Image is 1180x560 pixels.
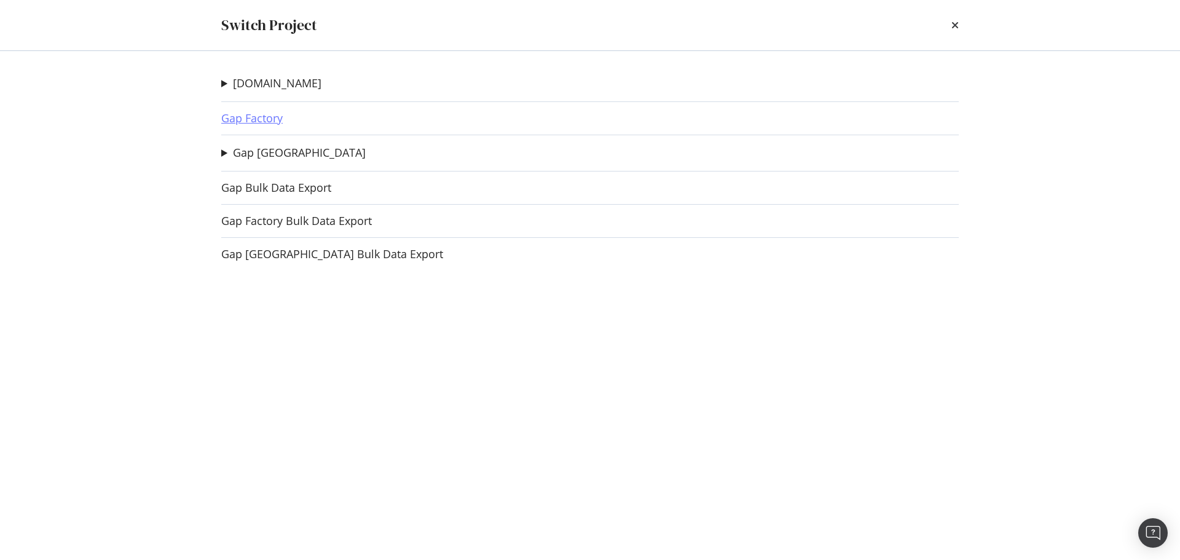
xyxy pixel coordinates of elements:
[233,146,366,159] a: Gap [GEOGRAPHIC_DATA]
[221,145,366,161] summary: Gap [GEOGRAPHIC_DATA]
[221,181,331,194] a: Gap Bulk Data Export
[1138,518,1168,548] div: Open Intercom Messenger
[221,112,283,125] a: Gap Factory
[221,248,443,261] a: Gap [GEOGRAPHIC_DATA] Bulk Data Export
[233,77,321,90] a: [DOMAIN_NAME]
[221,15,317,36] div: Switch Project
[951,15,959,36] div: times
[221,215,372,227] a: Gap Factory Bulk Data Export
[221,76,321,92] summary: [DOMAIN_NAME]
